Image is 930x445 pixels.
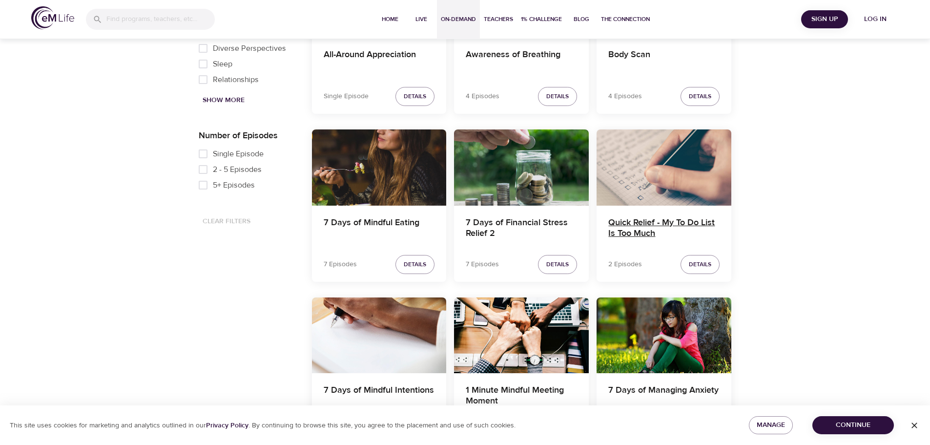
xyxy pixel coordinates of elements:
button: 7 Days of Mindful Intentions [312,297,447,373]
button: Quick Relief - My To Do List Is Too Much [597,129,731,205]
span: Relationships [213,74,259,85]
button: Log in [852,10,899,28]
span: Diverse Perspectives [213,42,286,54]
img: logo [31,6,74,29]
span: Details [689,91,711,102]
p: Number of Episodes [199,129,296,142]
a: Privacy Policy [206,421,248,430]
span: Details [689,259,711,270]
button: Continue [812,416,894,434]
button: Details [395,255,434,274]
span: The Connection [601,14,650,24]
span: Continue [820,419,886,431]
span: Home [378,14,402,24]
p: 7 Episodes [324,259,357,270]
span: 2 - 5 Episodes [213,164,262,175]
span: Log in [856,13,895,25]
h4: Body Scan [608,49,720,73]
button: Details [395,87,434,106]
button: 7 Days of Mindful Eating [312,129,447,205]
h4: 7 Days of Financial Stress Relief 2 [466,217,577,241]
button: 7 Days of Financial Stress Relief 2 [454,129,589,205]
button: Details [538,87,577,106]
button: 1 Minute Mindful Meeting Moment [454,297,589,373]
span: Details [404,259,426,270]
button: Sign Up [801,10,848,28]
button: Details [681,87,720,106]
span: Details [546,91,569,102]
span: Sleep [213,58,232,70]
button: Details [538,255,577,274]
input: Find programs, teachers, etc... [106,9,215,30]
span: Single Episode [213,148,264,160]
span: Details [404,91,426,102]
h4: 1 Minute Mindful Meeting Moment [466,385,577,408]
p: 4 Episodes [608,91,642,102]
h4: All-Around Appreciation [324,49,435,73]
button: Details [681,255,720,274]
h4: Awareness of Breathing [466,49,577,73]
p: 2 Episodes [608,259,642,270]
button: 7 Days of Managing Anxiety [597,297,731,373]
p: Single Episode [324,91,369,102]
span: Teachers [484,14,513,24]
span: 1% Challenge [521,14,562,24]
h4: 7 Days of Mindful Intentions [324,385,435,408]
p: 4 Episodes [466,91,499,102]
p: 7 Episodes [466,259,499,270]
span: On-Demand [441,14,476,24]
h4: 7 Days of Mindful Eating [324,217,435,241]
span: Blog [570,14,593,24]
h4: Quick Relief - My To Do List Is Too Much [608,217,720,241]
button: Show More [199,91,248,109]
span: Live [410,14,433,24]
span: Show More [203,94,245,106]
span: 5+ Episodes [213,179,255,191]
h4: 7 Days of Managing Anxiety [608,385,720,408]
span: Details [546,259,569,270]
span: Sign Up [805,13,844,25]
button: Manage [749,416,793,434]
span: Manage [757,419,785,431]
